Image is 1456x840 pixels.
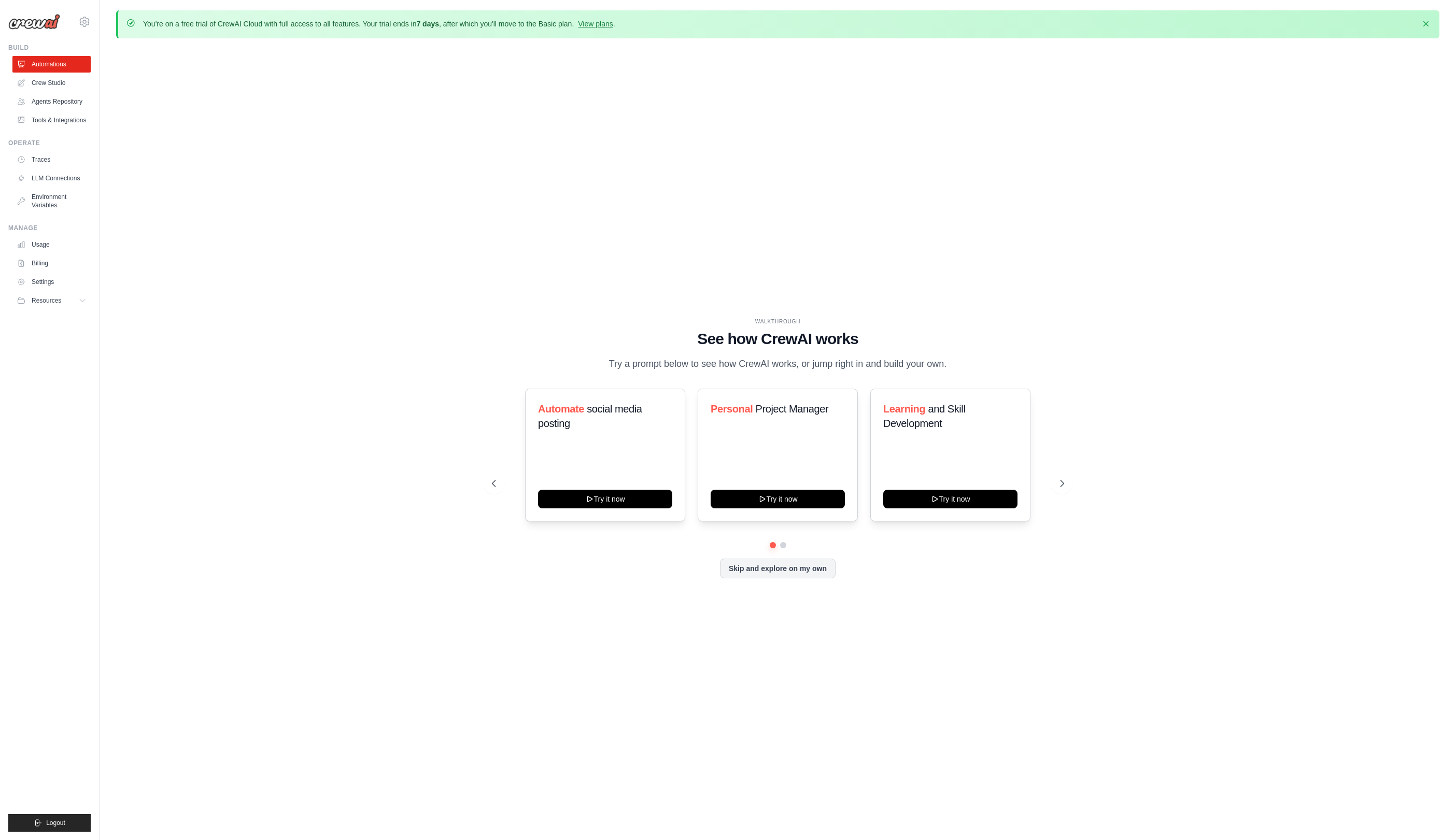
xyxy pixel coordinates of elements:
[46,819,65,827] span: Logout
[12,170,91,187] a: LLM Connections
[12,189,91,213] a: Environment Variables
[720,559,836,578] button: Skip and explore on my own
[32,296,61,305] span: Resources
[8,224,91,232] div: Manage
[604,357,952,372] p: Try a prompt below to see how CrewAI works, or jump right in and build your own.
[538,490,672,508] button: Try it now
[416,20,439,28] strong: 7 days
[711,403,753,415] span: Personal
[12,93,91,110] a: Agents Repository
[492,330,1064,348] h1: See how CrewAI works
[8,44,91,52] div: Build
[12,236,91,253] a: Usage
[492,318,1064,325] div: WALKTHROUGH
[711,490,845,508] button: Try it now
[8,14,60,30] img: Logo
[8,139,91,147] div: Operate
[755,403,828,415] span: Project Manager
[12,292,91,309] button: Resources
[8,814,91,832] button: Logout
[12,255,91,272] a: Billing
[578,20,613,28] a: View plans
[12,151,91,168] a: Traces
[883,403,925,415] span: Learning
[143,19,615,29] p: You're on a free trial of CrewAI Cloud with full access to all features. Your trial ends in , aft...
[12,75,91,91] a: Crew Studio
[538,403,584,415] span: Automate
[12,56,91,73] a: Automations
[883,490,1017,508] button: Try it now
[883,403,965,429] span: and Skill Development
[12,112,91,129] a: Tools & Integrations
[12,274,91,290] a: Settings
[538,403,642,429] span: social media posting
